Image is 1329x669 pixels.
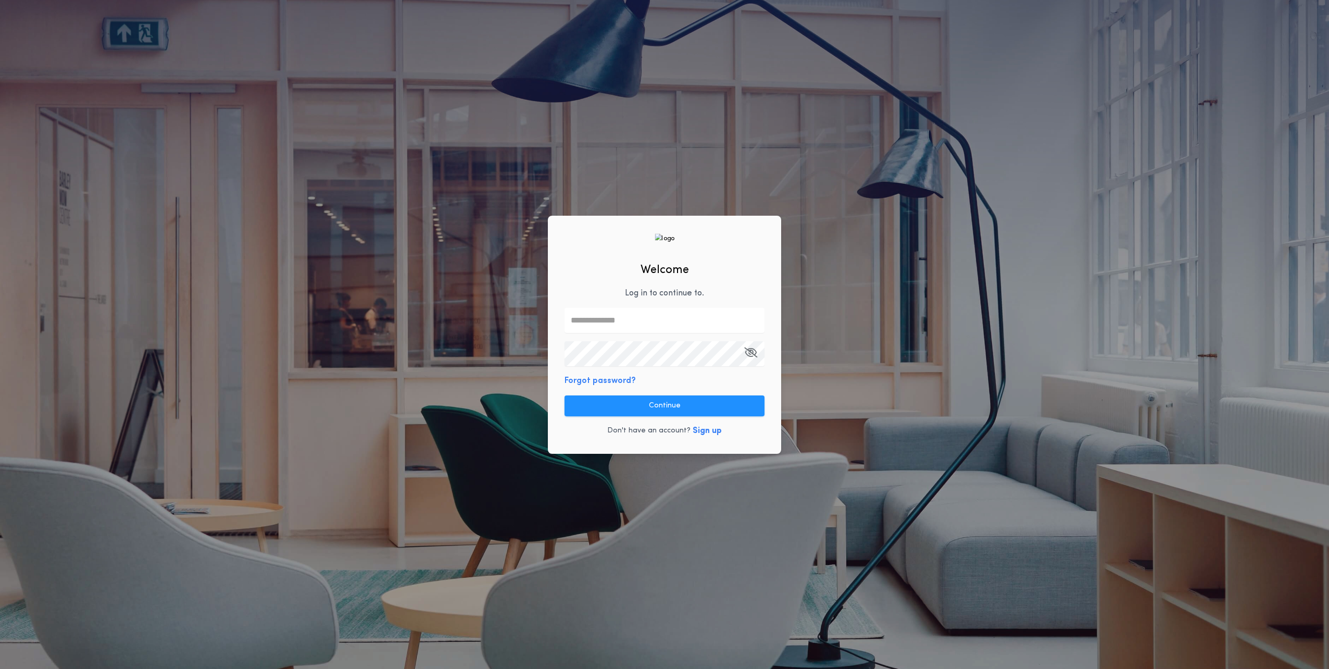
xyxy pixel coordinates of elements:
button: Sign up [693,425,722,437]
img: logo [655,233,674,243]
button: Forgot password? [565,375,636,387]
button: Continue [565,395,764,416]
p: Log in to continue to . [625,287,704,300]
h2: Welcome [641,262,689,279]
p: Don't have an account? [607,426,691,436]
